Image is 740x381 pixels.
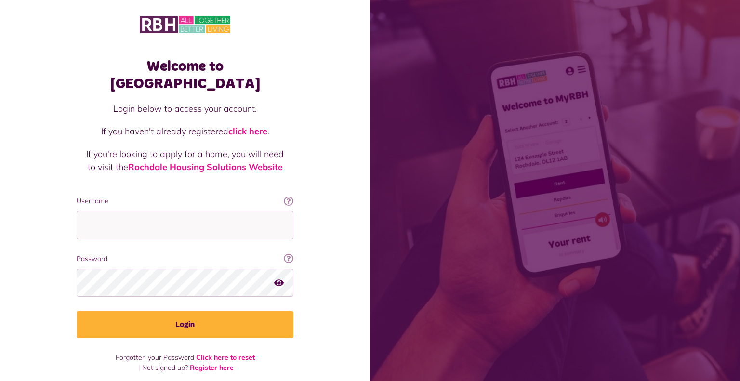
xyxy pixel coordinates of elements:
[190,363,234,372] a: Register here
[228,126,267,137] a: click here
[77,196,293,206] label: Username
[116,353,194,362] span: Forgotten your Password
[86,125,284,138] p: If you haven't already registered .
[77,254,293,264] label: Password
[142,363,188,372] span: Not signed up?
[196,353,255,362] a: Click here to reset
[77,58,293,92] h1: Welcome to [GEOGRAPHIC_DATA]
[86,102,284,115] p: Login below to access your account.
[128,161,283,172] a: Rochdale Housing Solutions Website
[77,311,293,338] button: Login
[140,14,230,35] img: MyRBH
[86,147,284,173] p: If you're looking to apply for a home, you will need to visit the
